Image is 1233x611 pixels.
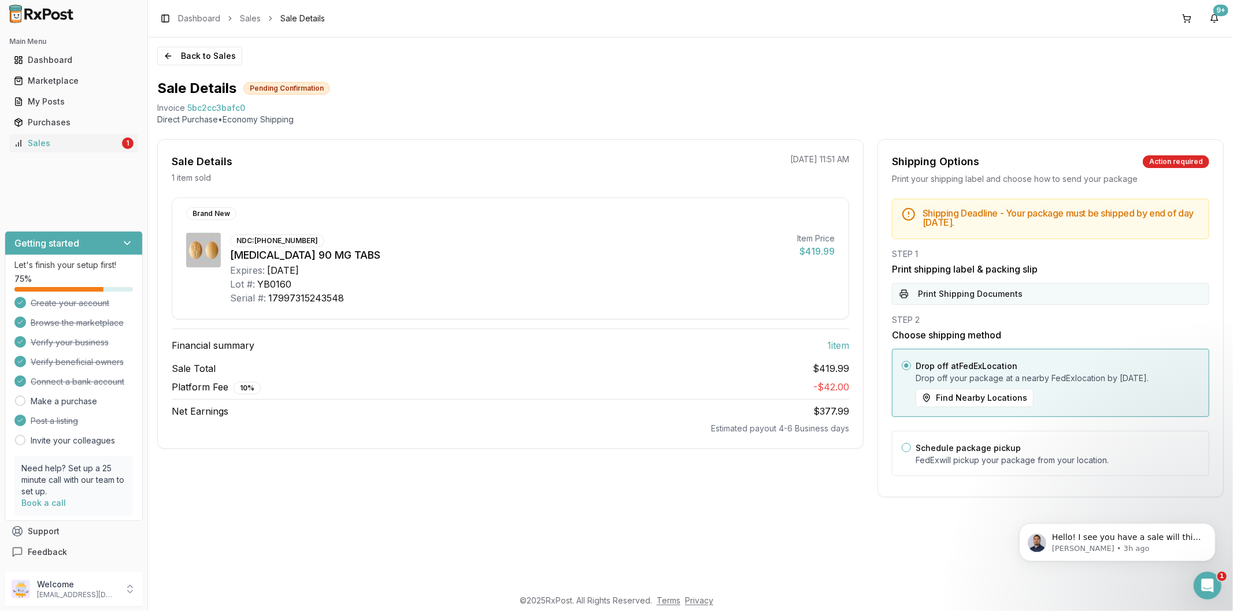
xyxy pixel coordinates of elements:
nav: breadcrumb [178,13,325,24]
span: 75 % [14,273,32,285]
button: Purchases [5,113,143,132]
span: Feedback [28,546,67,558]
button: Dashboard [5,51,143,69]
div: Lot #: [230,277,255,291]
h3: Print shipping label & packing slip [892,262,1209,276]
div: NDC: [PHONE_NUMBER] [230,234,324,247]
div: [DATE] [267,263,299,277]
div: My Posts [14,96,134,107]
button: Sales1 [5,134,143,152]
a: Make a purchase [31,396,97,407]
iframe: Intercom notifications message [1002,499,1233,580]
span: $419.99 [813,362,849,375]
div: YB0160 [257,277,291,291]
span: Create your account [31,297,109,309]
div: Item Price [797,233,835,244]
p: [EMAIL_ADDRESS][DOMAIN_NAME] [37,590,117,599]
span: 1 item [827,338,849,352]
a: Marketplace [9,70,138,91]
button: Back to Sales [157,47,242,65]
p: [DATE] 11:51 AM [790,154,849,165]
div: [MEDICAL_DATA] 90 MG TABS [230,247,788,263]
p: FedEx will pickup your package from your location. [916,454,1199,466]
h1: Sale Details [157,79,236,98]
span: Post a listing [31,415,78,427]
div: $419.99 [797,244,835,258]
div: Marketplace [14,75,134,87]
button: Marketplace [5,72,143,90]
div: Purchases [14,117,134,128]
div: 17997315243548 [268,291,344,305]
a: Sales [240,13,261,24]
a: Invite your colleagues [31,435,115,446]
div: Estimated payout 4-6 Business days [172,423,849,434]
span: Sale Details [280,13,325,24]
a: Privacy [685,595,713,605]
span: Platform Fee [172,380,261,394]
span: 5bc2cc3bafc0 [187,102,245,114]
div: Print your shipping label and choose how to send your package [892,173,1209,185]
p: Direct Purchase • Economy Shipping [157,114,1224,125]
span: Connect a bank account [31,376,124,388]
div: Serial #: [230,291,266,305]
a: Terms [657,595,680,605]
div: Sale Details [172,154,232,170]
img: Brilinta 90 MG TABS [186,233,221,267]
p: 1 item sold [172,172,211,184]
div: Pending Confirmation [243,82,330,95]
div: Sales [14,137,120,149]
p: Welcome [37,579,117,590]
span: Browse the marketplace [31,317,124,329]
label: Schedule package pickup [916,443,1021,453]
a: My Posts [9,91,138,112]
div: 9+ [1213,5,1228,16]
p: Drop off your package at a nearby FedEx location by [DATE] . [916,372,1199,384]
a: Sales1 [9,133,138,154]
button: Feedback [5,542,143,562]
span: - $42.00 [813,381,849,393]
div: 1 [122,137,134,149]
img: RxPost Logo [5,5,79,23]
span: Net Earnings [172,404,228,418]
span: Financial summary [172,338,254,352]
p: Let's finish your setup first! [14,259,133,271]
a: Book a call [21,498,66,508]
div: 10 % [234,382,261,394]
span: 1 [1217,572,1227,581]
span: $377.99 [813,405,849,417]
button: Print Shipping Documents [892,283,1209,305]
div: Shipping Options [892,154,979,170]
a: Dashboard [178,13,220,24]
h2: Main Menu [9,37,138,46]
div: Invoice [157,102,185,114]
p: Need help? Set up a 25 minute call with our team to set up. [21,463,126,497]
a: Dashboard [9,50,138,70]
h3: Getting started [14,236,79,250]
div: STEP 1 [892,248,1209,260]
div: Dashboard [14,54,134,66]
button: My Posts [5,92,143,111]
span: Sale Total [172,362,216,375]
button: Support [5,521,143,542]
iframe: Intercom live chat [1194,572,1221,599]
a: Purchases [9,112,138,133]
div: Action required [1143,155,1209,168]
img: User avatar [12,580,30,598]
div: STEP 2 [892,314,1209,326]
h5: Shipping Deadline - Your package must be shipped by end of day [DATE] . [923,208,1199,227]
div: Expires: [230,263,265,277]
button: Find Nearby Locations [916,389,1034,407]
h3: Choose shipping method [892,328,1209,342]
button: 9+ [1205,9,1224,28]
span: Verify your business [31,337,109,348]
span: Verify beneficial owners [31,356,124,368]
div: Brand New [186,207,236,220]
label: Drop off at FedEx Location [916,361,1017,371]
